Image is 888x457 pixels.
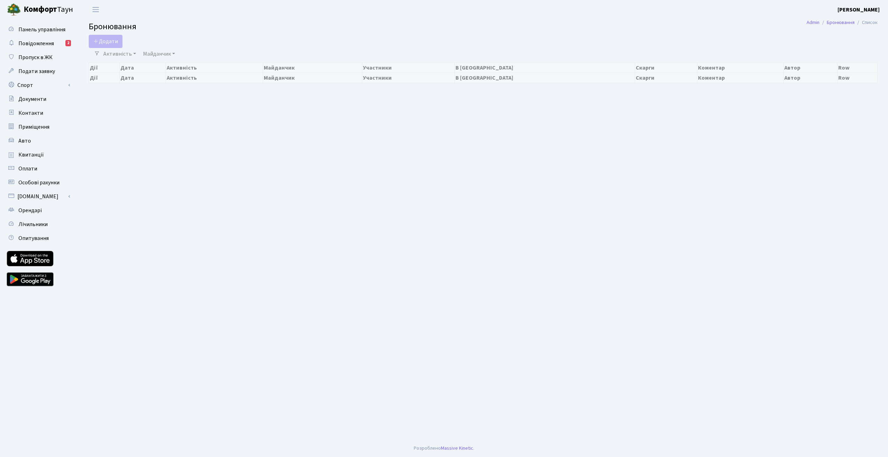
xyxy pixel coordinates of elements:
th: Участники [362,63,455,73]
a: Бронювання [827,19,855,26]
nav: breadcrumb [796,15,888,30]
img: logo.png [7,3,21,17]
span: Оплати [18,165,37,173]
a: [PERSON_NAME] [838,6,880,14]
button: Переключити навігацію [87,4,104,15]
th: Автор [784,73,838,83]
th: Дата [119,63,166,73]
span: Опитування [18,234,49,242]
button: Додати [89,35,122,48]
span: Лічильники [18,221,48,228]
a: Massive Kinetic [441,444,473,452]
a: Документи [3,92,73,106]
a: Лічильники [3,217,73,231]
span: Повідомлення [18,40,54,47]
th: Автор [784,63,838,73]
a: [DOMAIN_NAME] [3,190,73,203]
div: 2 [65,40,71,46]
th: Майданчик [263,73,362,83]
th: Дата [119,73,166,83]
th: Участники [362,73,455,83]
th: Коментар [697,73,783,83]
a: Орендарі [3,203,73,217]
span: Особові рахунки [18,179,60,186]
th: В [GEOGRAPHIC_DATA] [455,63,635,73]
a: Подати заявку [3,64,73,78]
a: Квитанції [3,148,73,162]
a: Контакти [3,106,73,120]
th: Row [837,73,877,83]
span: Орендарі [18,207,42,214]
span: Приміщення [18,123,49,131]
th: Активність [166,73,263,83]
span: Пропуск в ЖК [18,54,53,61]
span: Авто [18,137,31,145]
span: Таун [24,4,73,16]
a: Повідомлення2 [3,37,73,50]
span: Документи [18,95,46,103]
a: Панель управління [3,23,73,37]
th: В [GEOGRAPHIC_DATA] [455,73,635,83]
th: Дії [89,63,120,73]
a: Авто [3,134,73,148]
a: Опитування [3,231,73,245]
span: Подати заявку [18,67,55,75]
span: Панель управління [18,26,65,33]
th: Row [837,63,877,73]
span: Бронювання [89,21,136,33]
a: Майданчик [140,48,178,60]
a: Admin [807,19,819,26]
span: Квитанції [18,151,44,159]
th: Активність [166,63,263,73]
a: Активність [101,48,139,60]
a: Пропуск в ЖК [3,50,73,64]
b: Комфорт [24,4,57,15]
a: Особові рахунки [3,176,73,190]
span: Контакти [18,109,43,117]
th: Майданчик [263,63,362,73]
th: Скарги [635,73,697,83]
a: Оплати [3,162,73,176]
th: Коментар [697,63,783,73]
th: Скарги [635,63,697,73]
a: Спорт [3,78,73,92]
div: Розроблено . [414,444,474,452]
li: Список [855,19,878,26]
th: Дії [89,73,120,83]
a: Приміщення [3,120,73,134]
